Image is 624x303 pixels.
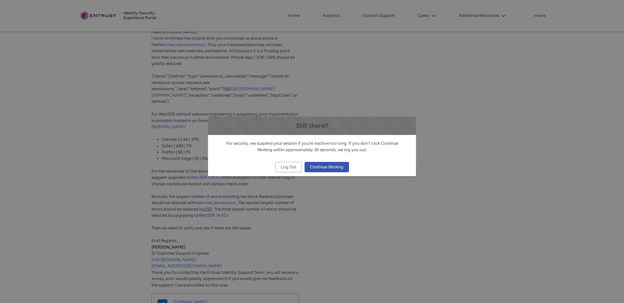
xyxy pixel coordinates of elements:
span: For security, we suspend your session if you're inactive too long. If you don't click Continue Wo... [226,141,398,152]
button: Continue Working [305,162,349,172]
button: Log Out [275,162,302,172]
span: Continue Working [310,162,344,172]
span: Log Out [281,162,296,172]
span: Still there? [296,122,328,129]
